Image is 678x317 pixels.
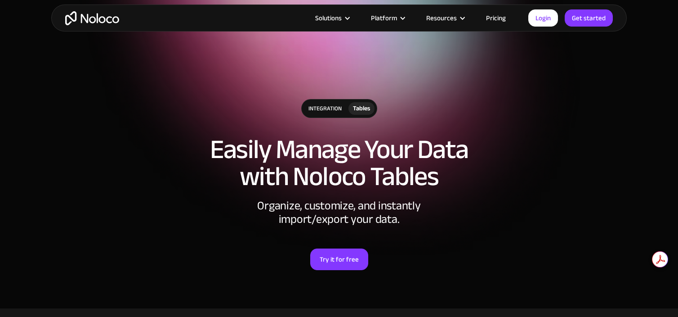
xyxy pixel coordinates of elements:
div: Platform [360,12,415,24]
div: Organize, customize, and instantly import/export your data. [204,199,474,226]
a: Get started [565,9,613,27]
div: Platform [371,12,397,24]
a: Login [528,9,558,27]
div: Resources [426,12,457,24]
h1: Easily Manage Your Data with Noloco Tables [60,136,618,190]
div: Tables [353,104,370,113]
div: Solutions [315,12,342,24]
div: Solutions [304,12,360,24]
div: Resources [415,12,475,24]
div: integration [302,100,348,118]
a: home [65,11,119,25]
div: Try it for free [320,254,359,265]
a: Pricing [475,12,517,24]
a: Try it for free [310,249,368,270]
